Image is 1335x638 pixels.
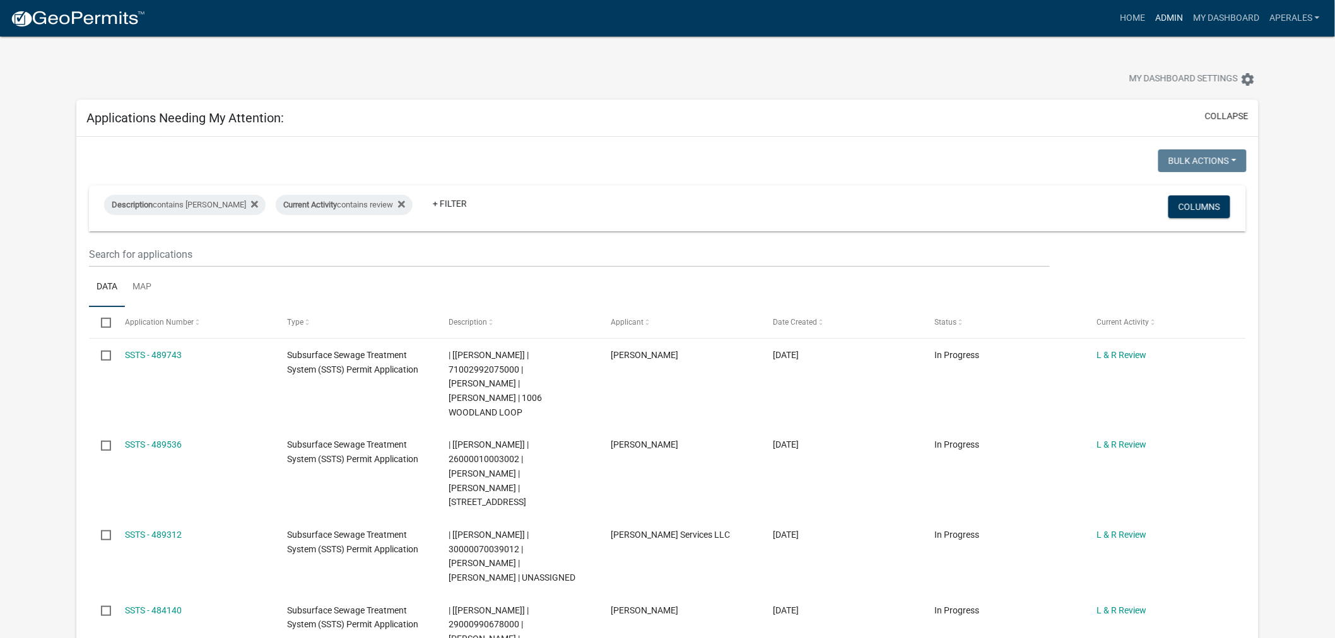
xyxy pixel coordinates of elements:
span: Bill Schueller [611,605,678,615]
a: + Filter [423,192,477,215]
datatable-header-cell: Type [275,307,437,337]
span: | [Andrea Perales] | 30000070039012 | WILLIAM SEABERG | REBECCA SEABERG | UNASSIGNED [449,530,576,583]
a: L & R Review [1097,605,1146,615]
span: Subsurface Sewage Treatment System (SSTS) Permit Application [287,605,418,630]
span: Date Created [773,318,817,327]
datatable-header-cell: Application Number [113,307,275,337]
a: SSTS - 489743 [125,350,182,360]
a: Admin [1150,6,1188,30]
a: SSTS - 484140 [125,605,182,615]
span: In Progress [935,530,980,540]
a: SSTS - 489536 [125,439,182,449]
a: L & R Review [1097,439,1146,449]
h5: Applications Needing My Attention: [86,110,284,125]
span: Description [112,200,153,209]
span: Bill Schueller [611,439,678,449]
span: Description [449,318,488,327]
a: SSTS - 489312 [125,530,182,540]
div: contains review [276,195,413,215]
span: 10/08/2025 [773,350,799,360]
a: Home [1115,6,1150,30]
i: settings [1240,72,1256,87]
a: L & R Review [1097,530,1146,540]
span: In Progress [935,439,980,449]
button: Bulk Actions [1158,149,1247,172]
a: aperales [1264,6,1325,30]
span: Applicant [611,318,644,327]
span: Current Activity [1097,318,1149,327]
a: Map [125,267,159,308]
span: JenCo Services LLC [611,530,730,540]
datatable-header-cell: Applicant [599,307,761,337]
span: In Progress [935,605,980,615]
span: Subsurface Sewage Treatment System (SSTS) Permit Application [287,530,418,554]
datatable-header-cell: Date Created [761,307,923,337]
span: 09/25/2025 [773,605,799,615]
input: Search for applications [89,241,1050,267]
span: My Dashboard Settings [1129,72,1238,87]
div: contains [PERSON_NAME] [104,195,266,215]
span: 10/07/2025 [773,530,799,540]
span: Bill Schueller [611,350,678,360]
span: | [Andrea Perales] | 26000010003002 | GLENN J ROSENTRETER | CRAIG A NETLAND | 27386 210TH AVE [449,439,529,507]
button: My Dashboard Settingssettings [1119,67,1266,91]
span: 10/07/2025 [773,439,799,449]
span: Status [935,318,957,327]
button: Columns [1168,195,1230,218]
datatable-header-cell: Select [89,307,113,337]
span: Type [287,318,303,327]
datatable-header-cell: Current Activity [1085,307,1247,337]
a: My Dashboard [1188,6,1264,30]
span: In Progress [935,350,980,360]
span: Current Activity [283,200,337,209]
span: Subsurface Sewage Treatment System (SSTS) Permit Application [287,439,418,464]
a: L & R Review [1097,350,1146,360]
datatable-header-cell: Description [437,307,599,337]
span: Subsurface Sewage Treatment System (SSTS) Permit Application [287,350,418,374]
datatable-header-cell: Status [922,307,1085,337]
span: Application Number [125,318,194,327]
span: | [Andrea Perales] | 71002992075000 | CHARLES W KITZMAN | PATRICIA A KITZMAN | 1006 WOODLAND LOOP [449,350,543,417]
a: Data [89,267,125,308]
button: collapse [1205,110,1249,123]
